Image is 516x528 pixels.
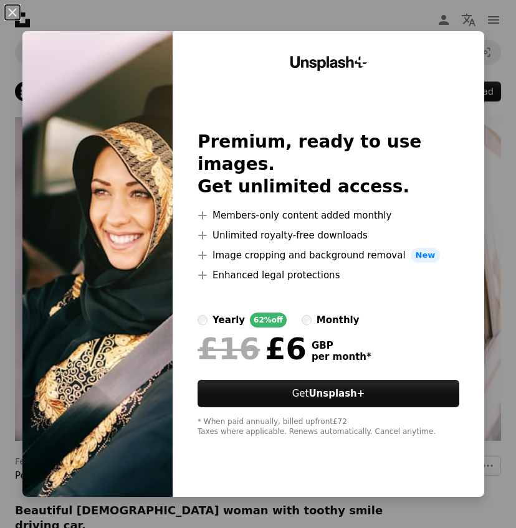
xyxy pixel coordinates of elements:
span: GBP [312,340,371,351]
input: monthly [302,315,312,325]
div: £6 [198,332,307,365]
span: per month * [312,351,371,362]
li: Unlimited royalty-free downloads [198,228,459,243]
span: £16 [198,332,260,365]
li: Members-only content added monthly [198,208,459,223]
input: yearly62%off [198,315,208,325]
div: yearly [213,313,245,328]
div: 62% off [250,313,287,328]
div: * When paid annually, billed upfront £72 Taxes where applicable. Renews automatically. Cancel any... [198,417,459,437]
h2: Premium, ready to use images. Get unlimited access. [198,131,459,198]
span: New [411,248,441,263]
li: Enhanced legal protections [198,268,459,283]
li: Image cropping and background removal [198,248,459,263]
strong: Unsplash+ [308,388,365,399]
div: monthly [317,313,360,328]
button: GetUnsplash+ [198,380,459,407]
